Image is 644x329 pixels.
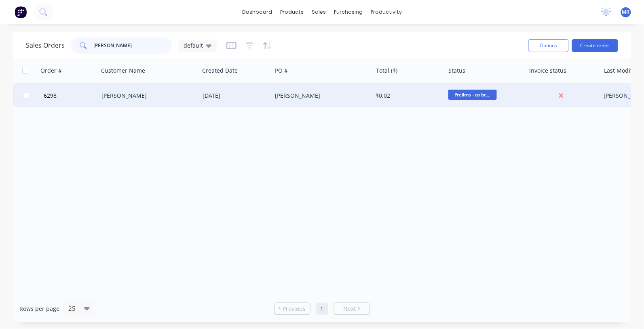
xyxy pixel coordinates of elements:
div: Status [449,67,466,75]
div: [DATE] [203,92,268,100]
span: Next [344,305,356,313]
div: sales [308,6,330,18]
a: Next page [334,305,370,313]
button: Create order [572,39,618,52]
div: Total ($) [376,67,397,75]
span: MR [622,8,630,16]
span: Previous [283,305,306,313]
div: Created Date [202,67,238,75]
span: default [184,41,203,50]
button: Options [528,39,569,52]
button: 6298 [41,84,102,108]
div: products [276,6,308,18]
div: Order # [40,67,62,75]
div: Invoice status [530,67,567,75]
div: PO # [275,67,288,75]
span: Rows per page [19,305,59,313]
div: purchasing [330,6,367,18]
div: $0.02 [376,92,439,100]
a: Previous page [274,305,310,313]
input: Search... [94,38,173,54]
a: dashboard [238,6,276,18]
div: productivity [367,6,406,18]
span: Prelims - to be... [448,90,497,100]
img: Factory [15,6,27,18]
h1: Sales Orders [26,42,65,49]
div: [PERSON_NAME] [275,92,365,100]
a: Page 1 is your current page [316,303,328,315]
div: Customer Name [101,67,145,75]
ul: Pagination [271,303,374,315]
span: 6298 [44,92,57,100]
div: [PERSON_NAME] [102,92,192,100]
